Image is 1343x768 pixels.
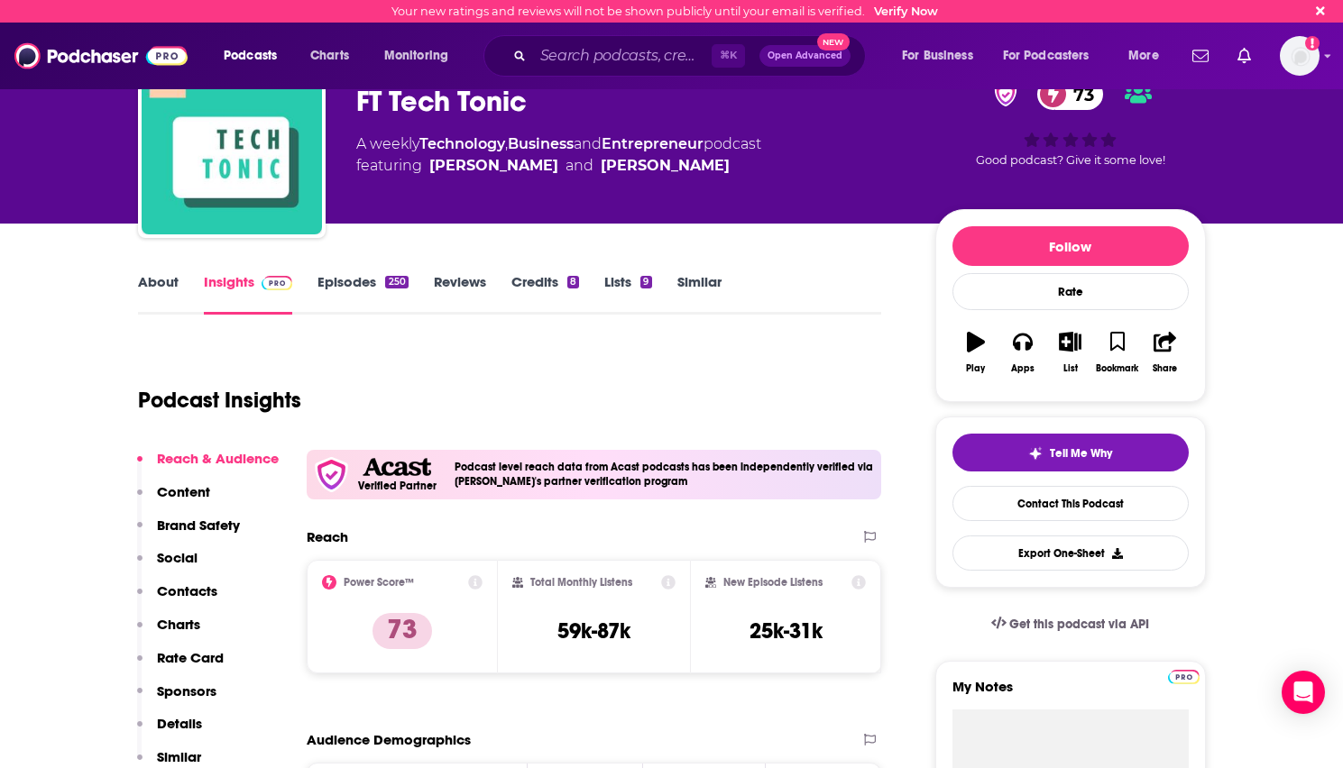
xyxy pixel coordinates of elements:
div: Share [1153,363,1177,374]
button: open menu [1116,41,1182,70]
button: Show profile menu [1280,36,1320,76]
a: Credits8 [511,273,579,315]
button: open menu [211,41,300,70]
div: Rate [952,273,1189,310]
span: For Podcasters [1003,43,1090,69]
a: Episodes250 [317,273,408,315]
div: Play [966,363,985,374]
img: FT Tech Tonic [142,54,322,234]
button: tell me why sparkleTell Me Why [952,434,1189,471]
div: Search podcasts, credits, & more... [501,35,883,77]
p: Details [157,715,202,732]
p: Charts [157,616,200,633]
p: Sponsors [157,682,216,699]
span: Get this podcast via API [1009,617,1149,632]
img: User Profile [1280,36,1320,76]
span: and [574,135,602,152]
div: Your new ratings and reviews will not be shown publicly until your email is verified. [391,5,938,18]
img: tell me why sparkle [1028,446,1043,461]
span: Tell Me Why [1050,446,1112,461]
button: Export One-Sheet [952,535,1189,571]
span: Monitoring [384,43,448,69]
div: [PERSON_NAME] [601,155,730,177]
button: Play [952,320,999,385]
h2: New Episode Listens [723,576,823,589]
span: featuring [356,155,761,177]
button: Share [1141,320,1188,385]
button: Open AdvancedNew [759,45,851,67]
a: Business [508,135,574,152]
p: Similar [157,748,201,765]
img: verified Badge [989,83,1023,106]
span: More [1128,43,1159,69]
span: and [566,155,593,177]
button: Content [137,483,210,517]
span: 73 [1055,78,1103,110]
label: My Notes [952,678,1189,709]
button: Reach & Audience [137,450,279,483]
img: Podchaser - Follow, Share and Rate Podcasts [14,39,188,73]
div: 8 [567,276,579,288]
div: Apps [1011,363,1035,374]
button: Sponsors [137,682,216,716]
h3: 25k-31k [750,617,823,645]
h3: 59k-87k [557,617,630,645]
div: verified Badge73Good podcast? Give it some love! [935,67,1206,178]
div: 250 [385,276,408,288]
h2: Audience Demographics [307,731,471,748]
p: Content [157,483,210,500]
button: open menu [889,41,996,70]
span: , [505,135,508,152]
h2: Reach [307,528,348,545]
button: Contacts [137,582,217,616]
a: Show notifications dropdown [1185,41,1216,71]
a: Lists9 [604,273,651,315]
span: New [817,33,850,50]
a: Pro website [1168,667,1200,684]
span: Charts [310,43,349,69]
div: Open Intercom Messenger [1282,671,1325,714]
div: [PERSON_NAME] [429,155,558,177]
span: Open Advanced [768,51,842,60]
span: Good podcast? Give it some love! [976,153,1165,167]
div: 9 [640,276,651,288]
div: List [1063,363,1078,374]
button: Charts [137,616,200,649]
button: List [1046,320,1093,385]
p: Contacts [157,582,217,599]
button: Social [137,549,198,582]
a: Verify Now [874,5,938,18]
a: Similar [677,273,722,315]
h5: Verified Partner [358,480,437,491]
p: Rate Card [157,649,224,666]
h1: Podcast Insights [138,387,301,414]
a: Contact This Podcast [952,486,1189,521]
a: Reviews [434,273,486,315]
a: Entrepreneur [602,135,704,152]
button: Details [137,715,202,748]
h2: Total Monthly Listens [530,576,632,589]
a: Technology [419,135,505,152]
img: Podchaser Pro [262,276,293,290]
p: 73 [373,613,432,649]
h4: Podcast level reach data from Acast podcasts has been independently verified via [PERSON_NAME]'s ... [455,461,875,488]
p: Social [157,549,198,566]
button: Brand Safety [137,517,240,550]
span: ⌘ K [712,44,745,68]
h2: Power Score™ [344,576,414,589]
span: Logged in as charlottestone [1280,36,1320,76]
img: verfied icon [314,457,349,492]
p: Brand Safety [157,517,240,534]
button: Follow [952,226,1189,266]
img: Podchaser Pro [1168,670,1200,684]
span: Podcasts [224,43,277,69]
a: About [138,273,179,315]
button: Apps [999,320,1046,385]
a: InsightsPodchaser Pro [204,273,293,315]
a: Charts [299,41,360,70]
button: Bookmark [1094,320,1141,385]
div: A weekly podcast [356,133,761,177]
input: Search podcasts, credits, & more... [533,41,712,70]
